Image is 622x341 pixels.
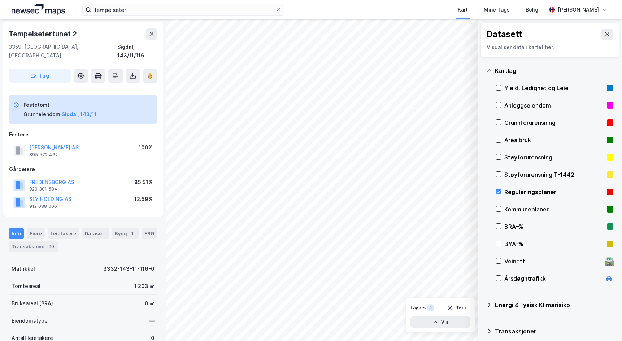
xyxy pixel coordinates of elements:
[23,110,60,119] div: Grunneiendom
[12,299,53,308] div: Bruksareal (BRA)
[487,43,613,52] div: Visualiser data i kartet her.
[458,5,468,14] div: Kart
[117,43,157,60] div: Sigdal, 143/11/116
[487,29,522,40] div: Datasett
[82,228,109,239] div: Datasett
[91,4,275,15] input: Søk på adresse, matrikkel, gårdeiere, leietakere eller personer
[504,274,602,283] div: Årsdøgntrafikk
[495,66,613,75] div: Kartlag
[495,327,613,336] div: Transaksjoner
[504,170,604,179] div: Støyforurensning T-1442
[129,230,136,237] div: 1
[504,222,604,231] div: BRA–%
[504,257,602,266] div: Veinett
[103,265,155,273] div: 3332-143-11-116-0
[139,143,153,152] div: 100%
[134,178,153,187] div: 85.51%
[112,228,139,239] div: Bygg
[9,228,24,239] div: Info
[134,282,155,290] div: 1 203 ㎡
[12,4,65,15] img: logo.a4113a55bc3d86da70a041830d287a7e.svg
[410,316,470,328] button: Vis
[12,282,40,290] div: Tomteareal
[23,101,97,109] div: Festetomt
[27,228,45,239] div: Eiere
[29,186,57,192] div: 929 301 684
[29,152,58,158] div: 895 572 462
[48,228,79,239] div: Leietakere
[9,69,71,83] button: Tag
[504,136,604,144] div: Arealbruk
[410,305,426,311] div: Layers
[12,265,35,273] div: Matrikkel
[604,257,614,266] div: 🛣️
[504,188,604,196] div: Reguleringsplaner
[504,240,604,248] div: BYA–%
[586,306,622,341] div: Kontrollprogram for chat
[484,5,510,14] div: Mine Tags
[9,28,78,40] div: Tempelsetertunet 2
[62,110,97,119] button: Sigdal, 143/11
[9,165,157,174] div: Gårdeiere
[9,43,117,60] div: 3359, [GEOGRAPHIC_DATA], [GEOGRAPHIC_DATA]
[495,301,613,309] div: Energi & Fysisk Klimarisiko
[9,241,58,252] div: Transaksjoner
[29,204,57,209] div: 912 088 006
[504,205,604,214] div: Kommuneplaner
[142,228,157,239] div: ESG
[504,153,604,162] div: Støyforurensning
[134,195,153,204] div: 12.59%
[12,316,48,325] div: Eiendomstype
[586,306,622,341] iframe: Chat Widget
[558,5,599,14] div: [PERSON_NAME]
[427,304,434,311] div: 1
[48,243,56,250] div: 10
[149,316,155,325] div: —
[504,84,604,92] div: Yield, Ledighet og Leie
[526,5,538,14] div: Bolig
[145,299,155,308] div: 0 ㎡
[504,101,604,110] div: Anleggseiendom
[9,130,157,139] div: Festere
[504,118,604,127] div: Grunnforurensning
[443,302,470,314] button: Tøm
